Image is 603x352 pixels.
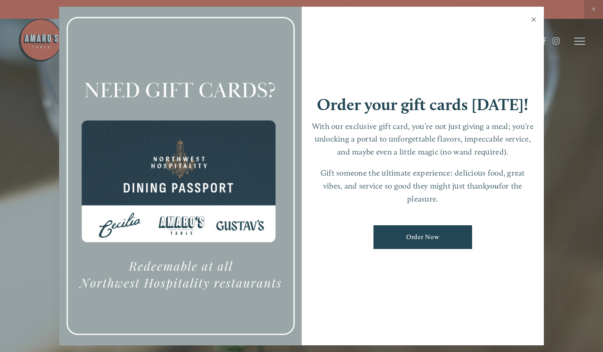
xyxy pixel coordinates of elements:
p: Gift someone the ultimate experience: delicious food, great vibes, and service so good they might... [311,167,535,205]
h1: Order your gift cards [DATE]! [317,96,529,113]
a: Order Now [373,225,472,249]
a: Close [525,8,542,33]
em: you [487,181,499,190]
p: With our exclusive gift card, you’re not just giving a meal; you’re unlocking a portal to unforge... [311,120,535,159]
